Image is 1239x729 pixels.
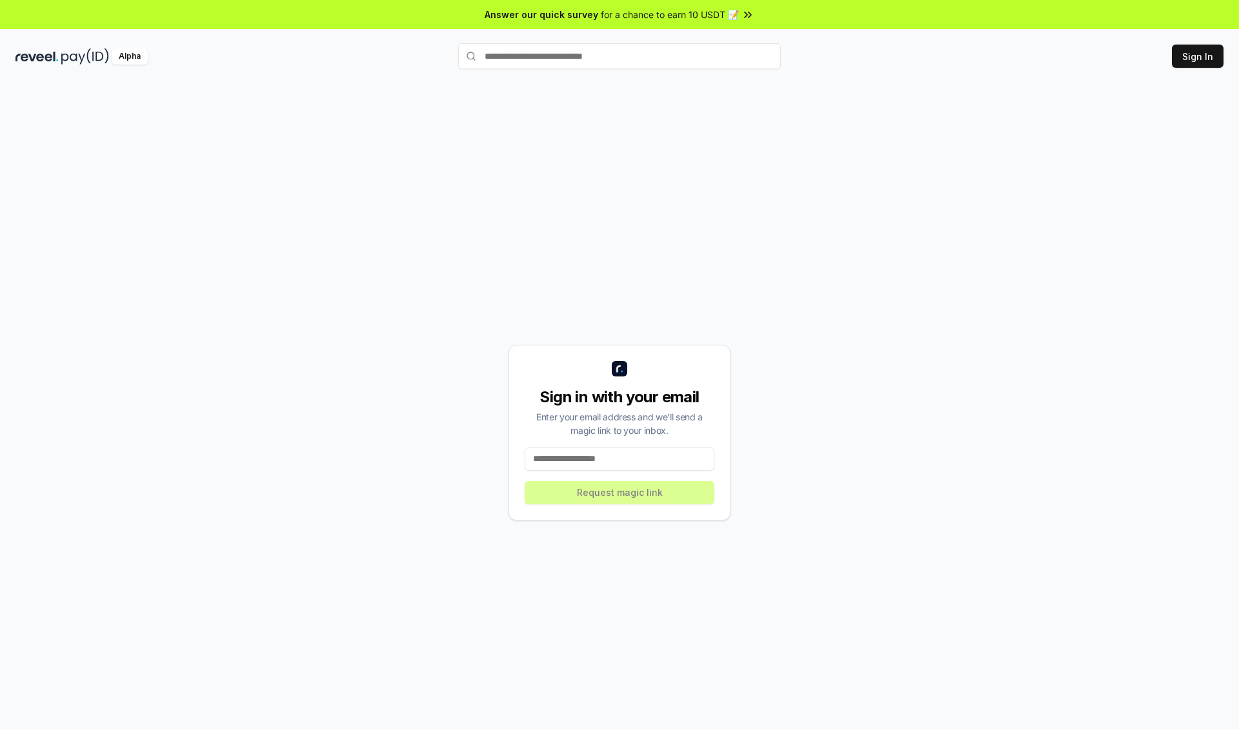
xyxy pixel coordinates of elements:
div: Sign in with your email [525,387,714,407]
button: Sign In [1172,45,1224,68]
img: logo_small [612,361,627,376]
span: Answer our quick survey [485,8,598,21]
img: pay_id [61,48,109,65]
div: Alpha [112,48,148,65]
div: Enter your email address and we’ll send a magic link to your inbox. [525,410,714,437]
span: for a chance to earn 10 USDT 📝 [601,8,739,21]
img: reveel_dark [15,48,59,65]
